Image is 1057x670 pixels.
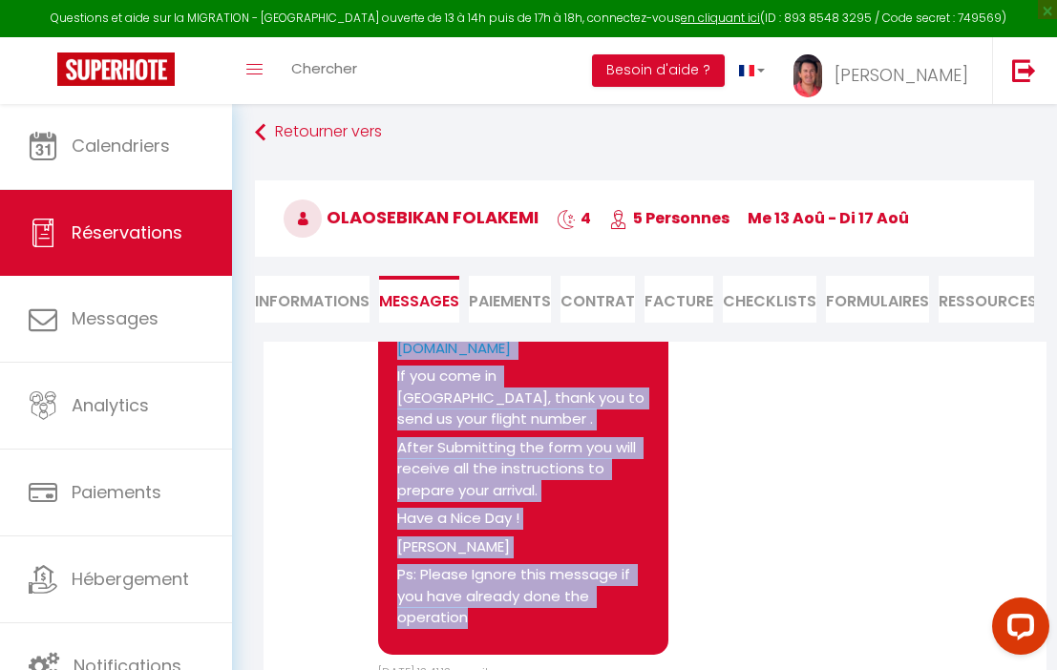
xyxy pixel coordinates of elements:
[826,276,929,323] li: FORMULAIRES
[397,564,649,629] p: Ps: Please Ignore this message if you have already done the operation
[397,437,649,502] p: After Submitting the form you will receive all the instructions to prepare your arrival.
[609,207,729,229] span: 5 Personnes
[835,63,968,87] span: [PERSON_NAME]
[72,134,170,157] span: Calendriers
[72,220,182,244] span: Réservations
[557,207,591,229] span: 4
[397,536,649,558] p: [PERSON_NAME]
[469,276,551,323] li: Paiements
[397,366,649,430] p: If you come in [GEOGRAPHIC_DATA], thank you to send us your flight number .
[72,480,161,504] span: Paiements
[779,37,992,104] a: ... [PERSON_NAME]
[645,276,713,323] li: Facture
[977,590,1057,670] iframe: LiveChat chat widget
[793,54,822,97] img: ...
[748,207,909,229] span: me 13 Aoû - di 17 Aoû
[681,10,760,26] a: en cliquant ici
[255,276,370,323] li: Informations
[939,276,1037,323] li: Ressources
[397,316,569,358] a: [URL][DOMAIN_NAME]
[284,205,539,229] span: olaosebikan folakemi
[291,58,357,78] span: Chercher
[560,276,635,323] li: Contrat
[72,567,189,591] span: Hébergement
[57,52,175,86] img: Super Booking
[1012,58,1036,82] img: logout
[72,393,149,417] span: Analytics
[397,508,649,530] p: Have a Nice Day !
[277,37,371,104] a: Chercher
[255,115,1034,150] a: Retourner vers
[72,306,159,330] span: Messages
[379,290,459,312] span: Messages
[723,276,816,323] li: CHECKLISTS
[592,54,725,87] button: Besoin d'aide ?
